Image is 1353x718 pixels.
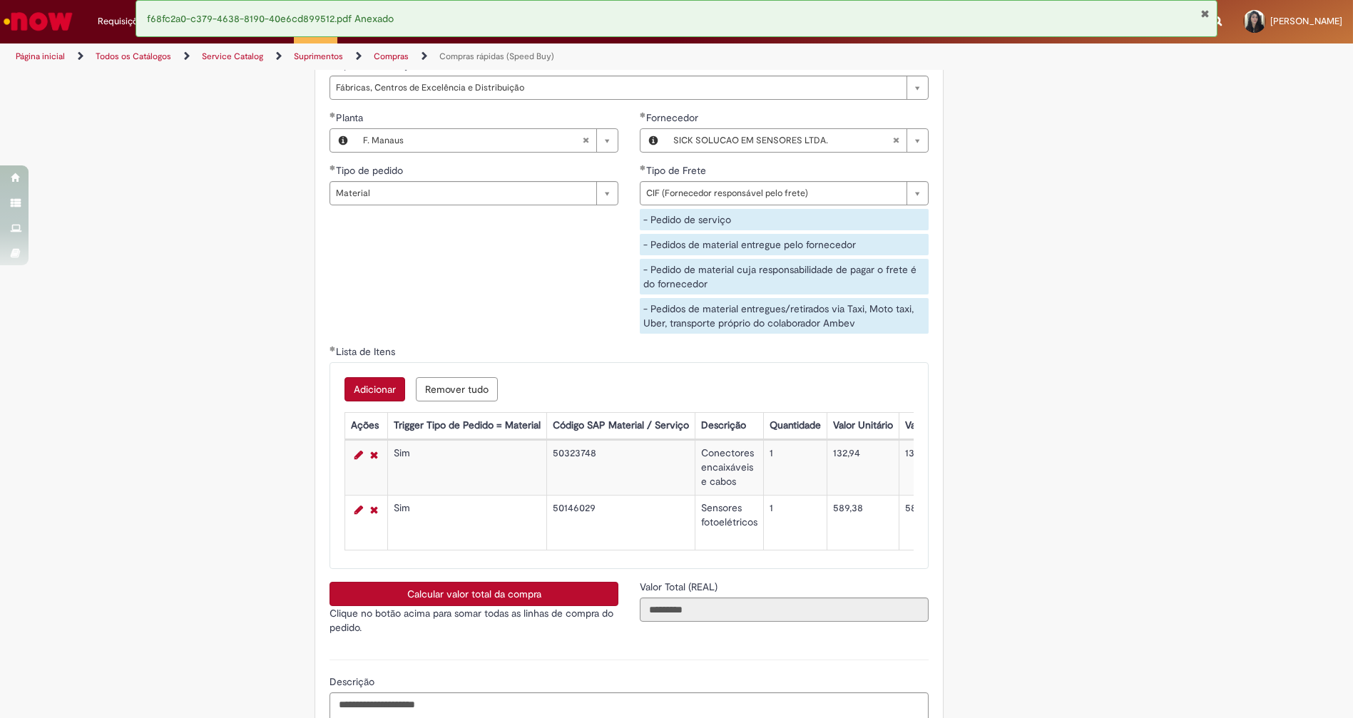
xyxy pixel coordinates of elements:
td: 1 [764,496,827,550]
label: Somente leitura - Valor Total (REAL) [640,580,720,594]
button: Planta, Visualizar este registro F. Manaus [330,129,356,152]
td: 50146029 [547,496,695,550]
a: Suprimentos [294,51,343,62]
th: Quantidade [764,413,827,439]
button: Add a row for Lista de Itens [344,377,405,401]
span: Obrigatório Preenchido [640,165,646,170]
button: Fornecedor , Visualizar este registro SICK SOLUCAO EM SENSORES LTDA. [640,129,666,152]
span: Planta [336,111,366,124]
span: Obrigatório Preenchido [330,165,336,170]
span: Tipo de Frete [646,164,709,177]
span: Fábricas, Centros de Excelência e Distribuição [336,76,899,99]
td: Sensores fotoelétricos [695,496,764,550]
a: Editar Linha 2 [351,501,367,518]
span: Lista de Itens [336,345,398,358]
div: - Pedido de material cuja responsabilidade de pagar o frete é do fornecedor [640,259,929,294]
th: Valor Total Moeda [899,413,991,439]
img: ServiceNow [1,7,75,36]
a: Compras rápidas (Speed Buy) [439,51,554,62]
a: Service Catalog [202,51,263,62]
span: Obrigatório Preenchido [330,346,336,352]
span: CIF (Fornecedor responsável pelo frete) [646,182,899,205]
span: SICK SOLUCAO EM SENSORES LTDA. [673,129,892,152]
ul: Trilhas de página [11,43,892,70]
button: Remove all rows for Lista de Itens [416,377,498,401]
a: Editar Linha 1 [351,446,367,463]
td: 132,94 [827,441,899,496]
span: Tipo de pedido [336,164,406,177]
a: F. ManausLimpar campo Planta [356,129,618,152]
a: Todos os Catálogos [96,51,171,62]
a: Compras [374,51,409,62]
td: 50323748 [547,441,695,496]
th: Descrição [695,413,764,439]
th: Trigger Tipo de Pedido = Material [388,413,547,439]
span: Somente leitura - Valor Total (REAL) [640,580,720,593]
span: Obrigatório Preenchido [330,112,336,118]
p: Clique no botão acima para somar todas as linhas de compra do pedido. [330,606,618,635]
span: F. Manaus [363,129,582,152]
th: Código SAP Material / Serviço [547,413,695,439]
button: Calcular valor total da compra [330,582,618,606]
span: [PERSON_NAME] [1270,15,1342,27]
td: Sim [388,441,547,496]
th: Ações [345,413,388,439]
abbr: Limpar campo Planta [575,129,596,152]
td: 589,38 [899,496,991,550]
td: Conectores encaixáveis e cabos [695,441,764,496]
abbr: Limpar campo Fornecedor [885,129,907,152]
td: 1 [764,441,827,496]
a: SICK SOLUCAO EM SENSORES LTDA.Limpar campo Fornecedor [666,129,928,152]
button: Fechar Notificação [1200,8,1210,19]
a: Remover linha 1 [367,446,382,463]
th: Valor Unitário [827,413,899,439]
span: Obrigatório Preenchido [640,112,646,118]
span: Fornecedor [646,111,701,124]
td: 589,38 [827,496,899,550]
input: Valor Total (REAL) [640,598,929,622]
td: Sim [388,496,547,550]
div: - Pedido de serviço [640,209,929,230]
div: - Pedidos de material entregues/retirados via Taxi, Moto taxi, Uber, transporte próprio do colabo... [640,298,929,334]
div: - Pedidos de material entregue pelo fornecedor [640,234,929,255]
span: Requisições [98,14,148,29]
span: f68fc2a0-c379-4638-8190-40e6cd899512.pdf Anexado [147,12,394,25]
a: Remover linha 2 [367,501,382,518]
span: Material [336,182,589,205]
span: Descrição [330,675,377,688]
td: 132,94 [899,441,991,496]
a: Página inicial [16,51,65,62]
